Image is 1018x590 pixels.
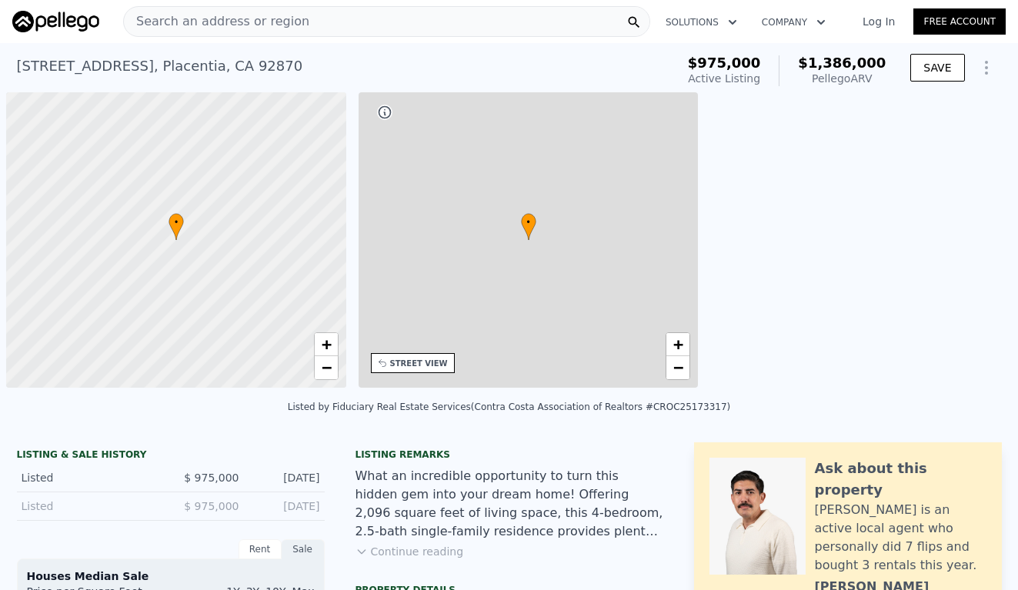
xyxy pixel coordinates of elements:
[521,213,536,240] div: •
[390,358,448,369] div: STREET VIEW
[315,356,338,379] a: Zoom out
[355,467,663,541] div: What an incredible opportunity to turn this hidden gem into your dream home! Offering 2,096 squar...
[17,55,303,77] div: [STREET_ADDRESS] , Placentia , CA 92870
[844,14,913,29] a: Log In
[315,333,338,356] a: Zoom in
[673,358,683,377] span: −
[355,544,464,559] button: Continue reading
[124,12,309,31] span: Search an address or region
[688,55,761,71] span: $975,000
[815,458,986,501] div: Ask about this property
[673,335,683,354] span: +
[666,333,689,356] a: Zoom in
[321,335,331,354] span: +
[749,8,838,36] button: Company
[22,470,159,485] div: Listed
[666,356,689,379] a: Zoom out
[27,568,315,584] div: Houses Median Sale
[12,11,99,32] img: Pellego
[239,539,282,559] div: Rent
[169,215,184,229] span: •
[169,213,184,240] div: •
[355,448,663,461] div: Listing remarks
[184,500,239,512] span: $ 975,000
[798,71,886,86] div: Pellego ARV
[252,470,320,485] div: [DATE]
[288,402,731,412] div: Listed by Fiduciary Real Estate Services (Contra Costa Association of Realtors #CROC25173317)
[688,72,760,85] span: Active Listing
[913,8,1006,35] a: Free Account
[521,215,536,229] span: •
[971,52,1002,83] button: Show Options
[184,472,239,484] span: $ 975,000
[653,8,749,36] button: Solutions
[910,54,964,82] button: SAVE
[815,501,986,575] div: [PERSON_NAME] is an active local agent who personally did 7 flips and bought 3 rentals this year.
[798,55,886,71] span: $1,386,000
[252,498,320,514] div: [DATE]
[17,448,325,464] div: LISTING & SALE HISTORY
[321,358,331,377] span: −
[282,539,325,559] div: Sale
[22,498,159,514] div: Listed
